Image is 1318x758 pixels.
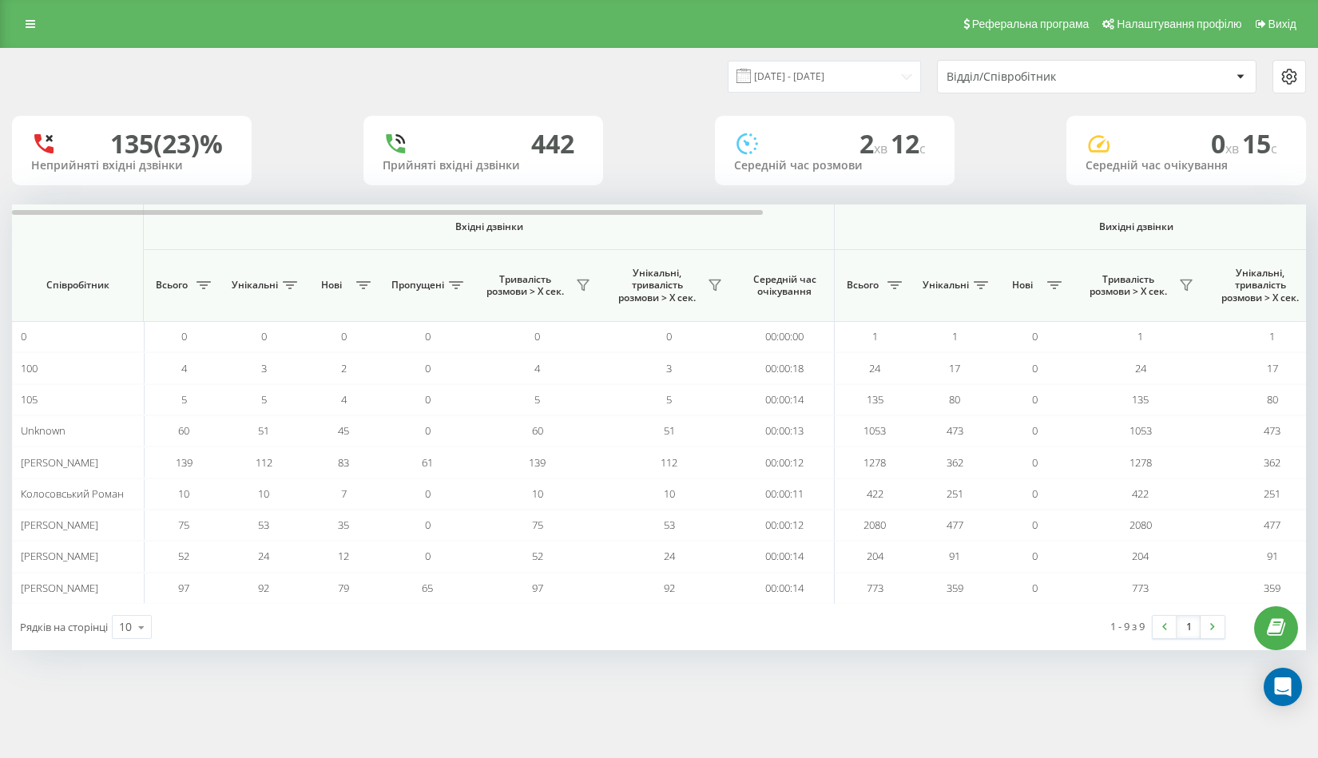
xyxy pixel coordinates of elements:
[21,392,38,407] span: 105
[383,159,584,173] div: Прийняті вхідні дзвінки
[1264,455,1280,470] span: 362
[178,518,189,532] span: 75
[666,361,672,375] span: 3
[1264,668,1302,706] div: Open Intercom Messenger
[735,510,835,541] td: 00:00:12
[1032,361,1038,375] span: 0
[341,361,347,375] span: 2
[1117,18,1241,30] span: Налаштування профілю
[422,455,433,470] span: 61
[1129,518,1152,532] span: 2080
[734,159,935,173] div: Середній час розмови
[1110,618,1145,634] div: 1 - 9 з 9
[919,140,926,157] span: c
[258,423,269,438] span: 51
[258,581,269,595] span: 92
[534,392,540,407] span: 5
[532,581,543,595] span: 97
[425,518,431,532] span: 0
[341,486,347,501] span: 7
[863,518,886,532] span: 2080
[185,220,792,233] span: Вхідні дзвінки
[532,423,543,438] span: 60
[867,581,883,595] span: 773
[859,126,891,161] span: 2
[1132,392,1149,407] span: 135
[119,619,132,635] div: 10
[1002,279,1042,292] span: Нові
[1129,455,1152,470] span: 1278
[947,423,963,438] span: 473
[1267,392,1278,407] span: 80
[21,423,66,438] span: Unknown
[534,361,540,375] span: 4
[666,329,672,343] span: 0
[110,129,223,159] div: 135 (23)%
[425,549,431,563] span: 0
[735,446,835,478] td: 00:00:12
[1271,140,1277,157] span: c
[891,126,926,161] span: 12
[1135,361,1146,375] span: 24
[178,423,189,438] span: 60
[735,573,835,604] td: 00:00:14
[312,279,351,292] span: Нові
[664,486,675,501] span: 10
[532,549,543,563] span: 52
[947,518,963,532] span: 477
[1132,486,1149,501] span: 422
[1225,140,1242,157] span: хв
[391,279,444,292] span: Пропущені
[1032,423,1038,438] span: 0
[21,329,26,343] span: 0
[666,392,672,407] span: 5
[1269,329,1275,343] span: 1
[534,329,540,343] span: 0
[1032,549,1038,563] span: 0
[1129,423,1152,438] span: 1053
[261,329,267,343] span: 0
[867,392,883,407] span: 135
[1267,361,1278,375] span: 17
[341,392,347,407] span: 4
[1264,423,1280,438] span: 473
[947,486,963,501] span: 251
[425,329,431,343] span: 0
[947,70,1137,84] div: Відділ/Співробітник
[178,486,189,501] span: 10
[232,279,278,292] span: Унікальні
[261,392,267,407] span: 5
[1242,126,1277,161] span: 15
[422,581,433,595] span: 65
[735,541,835,572] td: 00:00:14
[529,455,546,470] span: 139
[338,455,349,470] span: 83
[338,518,349,532] span: 35
[21,581,98,595] span: [PERSON_NAME]
[338,581,349,595] span: 79
[1264,486,1280,501] span: 251
[1032,486,1038,501] span: 0
[1177,616,1201,638] a: 1
[874,140,891,157] span: хв
[1032,581,1038,595] span: 0
[1132,581,1149,595] span: 773
[425,361,431,375] span: 0
[1032,518,1038,532] span: 0
[747,273,822,298] span: Середній час очікування
[1137,329,1143,343] span: 1
[152,279,192,292] span: Всього
[664,423,675,438] span: 51
[1032,455,1038,470] span: 0
[176,455,193,470] span: 139
[735,384,835,415] td: 00:00:14
[735,415,835,446] td: 00:00:13
[178,581,189,595] span: 97
[531,129,574,159] div: 442
[664,549,675,563] span: 24
[949,392,960,407] span: 80
[256,455,272,470] span: 112
[338,549,349,563] span: 12
[21,486,124,501] span: Колосовський Роман
[972,18,1090,30] span: Реферальна програма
